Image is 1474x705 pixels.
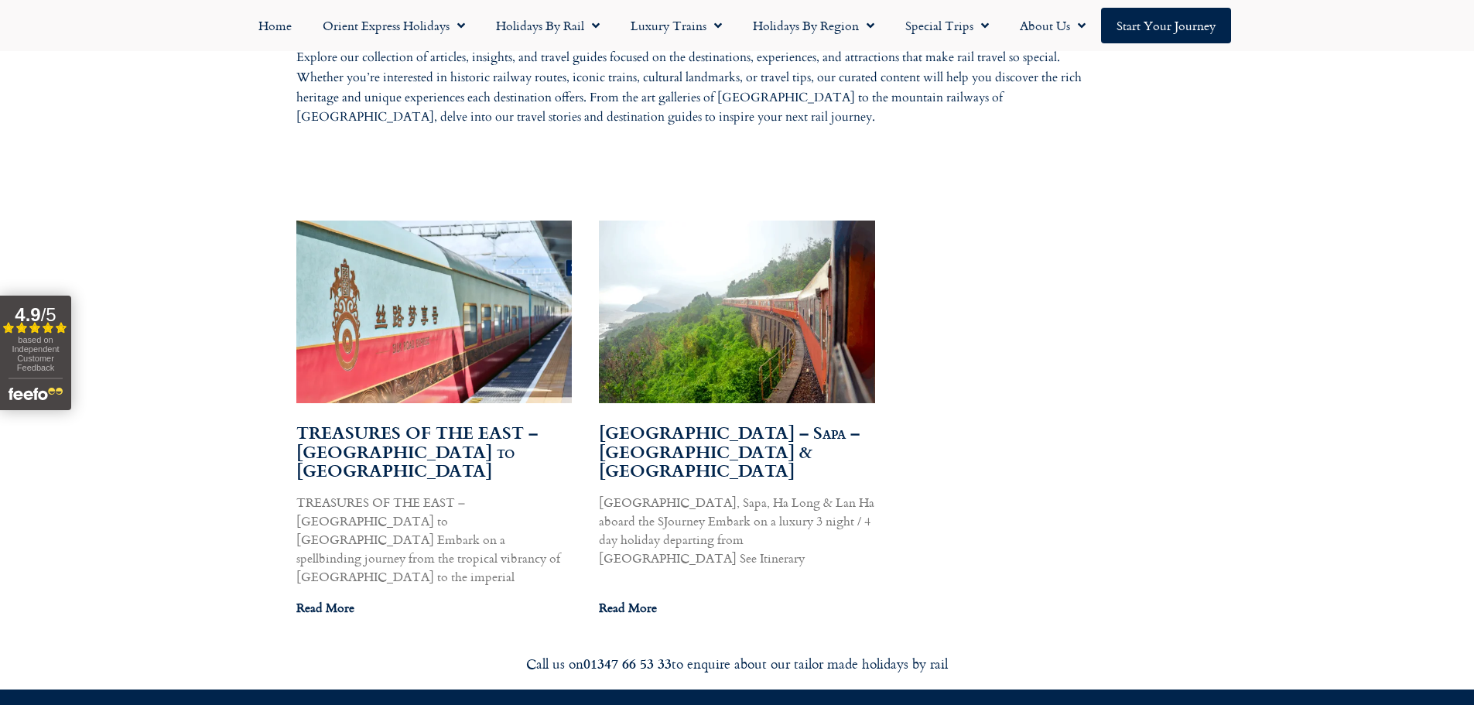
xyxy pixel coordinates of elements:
a: Read more about Hanoi – Sapa – Ha Long Bay & Lan Ha Bay [599,598,657,617]
a: Read more about TREASURES OF THE EAST – Ho Chi Minh City to Shanghai [296,598,354,617]
a: Luxury Trains [615,8,737,43]
p: TREASURES OF THE EAST – [GEOGRAPHIC_DATA] to [GEOGRAPHIC_DATA] Embark on a spellbinding journey f... [296,493,573,586]
a: Orient Express Holidays [307,8,481,43]
strong: 01347 66 53 33 [583,653,672,673]
a: Special Trips [890,8,1004,43]
a: Start your Journey [1101,8,1231,43]
a: About Us [1004,8,1101,43]
p: Explore our collection of articles, insights, and travel guides focused on the destinations, expe... [296,48,1101,127]
a: Holidays by Region [737,8,890,43]
a: TREASURES OF THE EAST – [GEOGRAPHIC_DATA] to [GEOGRAPHIC_DATA] [296,419,538,484]
a: Home [243,8,307,43]
nav: Menu [8,8,1466,43]
p: [GEOGRAPHIC_DATA], Sapa, Ha Long & Lan Ha aboard the SJourney Embark on a luxury 3 night / 4 day ... [599,493,875,567]
div: Call us on to enquire about our tailor made holidays by rail [304,655,1171,672]
a: Holidays by Rail [481,8,615,43]
a: [GEOGRAPHIC_DATA] – Sapa – [GEOGRAPHIC_DATA] & [GEOGRAPHIC_DATA] [599,419,860,484]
